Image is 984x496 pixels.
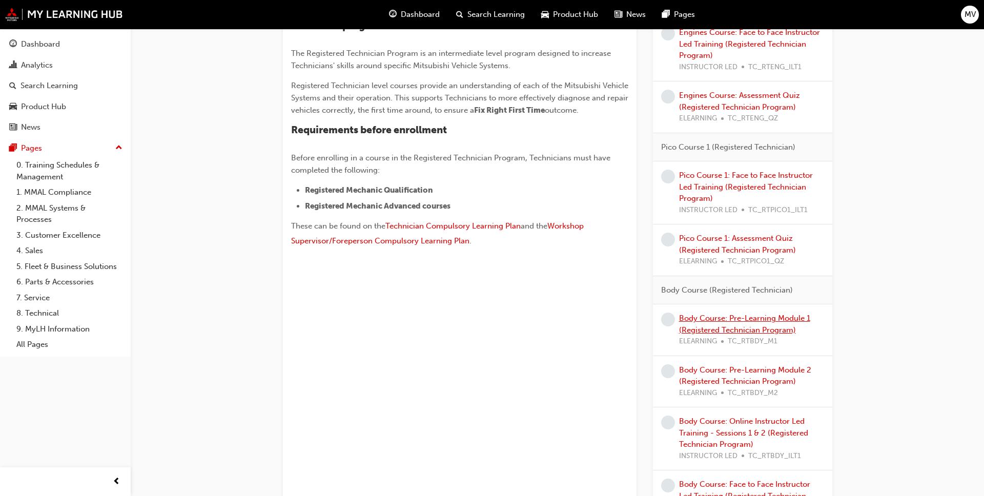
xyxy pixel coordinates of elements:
a: search-iconSearch Learning [448,4,533,25]
a: car-iconProduct Hub [533,4,606,25]
a: 2. MMAL Systems & Processes [12,200,127,228]
span: MV [965,9,976,20]
span: These can be found on the [291,221,385,231]
span: up-icon [115,141,122,155]
span: TC_RTBDY_ILT1 [748,450,801,462]
span: Dashboard [401,9,440,20]
a: News [4,118,127,137]
div: Product Hub [21,101,66,113]
button: Pages [4,139,127,158]
a: Analytics [4,56,127,75]
a: Product Hub [4,97,127,116]
a: 9. MyLH Information [12,321,127,337]
a: 6. Parts & Accessories [12,274,127,290]
a: 7. Service [12,290,127,306]
span: outcome. [545,106,579,115]
span: . [469,236,471,245]
span: pages-icon [662,8,670,21]
span: INSTRUCTOR LED [679,450,737,462]
span: Pages [674,9,695,20]
span: TC_RTENG_QZ [728,113,778,125]
a: Search Learning [4,76,127,95]
span: chart-icon [9,61,17,70]
span: The Registered Technician Program is an intermediate level program designed to increase Technicia... [291,49,613,70]
span: Fix Right First Time [474,106,545,115]
span: prev-icon [113,476,120,488]
a: 1. MMAL Compliance [12,184,127,200]
span: news-icon [614,8,622,21]
span: guage-icon [9,40,17,49]
span: news-icon [9,123,17,132]
a: 3. Customer Excellence [12,228,127,243]
a: Engines Course: Face to Face Instructor Led Training (Registered Technician Program) [679,28,820,60]
button: MV [961,6,979,24]
span: ELEARNING [679,256,717,267]
span: Before enrolling in a course in the Registered Technician Program, Technicians must have complete... [291,153,612,175]
a: 0. Training Schedules & Management [12,157,127,184]
span: learningRecordVerb_NONE-icon [661,170,675,183]
a: 5. Fleet & Business Solutions [12,259,127,275]
a: Pico Course 1: Face to Face Instructor Led Training (Registered Technician Program) [679,171,813,203]
span: learningRecordVerb_NONE-icon [661,364,675,378]
span: News [626,9,646,20]
span: car-icon [541,8,549,21]
img: mmal [5,8,123,21]
span: learningRecordVerb_NONE-icon [661,416,675,429]
div: Pages [21,142,42,154]
div: Analytics [21,59,53,71]
a: All Pages [12,337,127,353]
span: INSTRUCTOR LED [679,204,737,216]
a: Pico Course 1: Assessment Quiz (Registered Technician Program) [679,234,796,255]
a: 4. Sales [12,243,127,259]
span: Search Learning [467,9,525,20]
span: Registered Technician level courses provide an understanding of each of the Mitsubishi Vehicle Sy... [291,81,630,115]
span: Pico Course 1 (Registered Technician) [661,141,795,153]
span: and the [521,221,547,231]
span: TC_RTENG_ILT1 [748,61,802,73]
a: 8. Technical [12,305,127,321]
span: learningRecordVerb_NONE-icon [661,27,675,40]
div: News [21,121,40,133]
a: Body Course: Online Instructor Led Training - Sessions 1 & 2 (Registered Technician Program) [679,417,808,449]
span: Registered Mechanic Qualification [305,185,433,195]
a: guage-iconDashboard [381,4,448,25]
a: Body Course: Pre-Learning Module 1 (Registered Technician Program) [679,314,810,335]
span: learningRecordVerb_NONE-icon [661,233,675,246]
span: TC_RTBDY_M2 [728,387,778,399]
a: Engines Course: Assessment Quiz (Registered Technician Program) [679,91,800,112]
span: car-icon [9,102,17,112]
span: pages-icon [9,144,17,153]
a: pages-iconPages [654,4,703,25]
span: learningRecordVerb_NONE-icon [661,479,675,492]
span: Registered Mechanic Advanced courses [305,201,450,211]
div: Search Learning [20,80,78,92]
span: learningRecordVerb_NONE-icon [661,313,675,326]
span: learningRecordVerb_NONE-icon [661,90,675,104]
a: Technician Compulsory Learning Plan [385,221,521,231]
span: ELEARNING [679,336,717,347]
span: search-icon [456,8,463,21]
div: Dashboard [21,38,60,50]
span: search-icon [9,81,16,91]
button: DashboardAnalyticsSearch LearningProduct HubNews [4,33,127,139]
span: INSTRUCTOR LED [679,61,737,73]
a: Dashboard [4,35,127,54]
a: Body Course: Pre-Learning Module 2 (Registered Technician Program) [679,365,811,386]
a: news-iconNews [606,4,654,25]
span: TC_RTBDY_M1 [728,336,777,347]
span: ELEARNING [679,387,717,399]
span: TC_RTPICO1_QZ [728,256,784,267]
span: Body Course (Registered Technician) [661,284,793,296]
span: Requirements before enrollment [291,124,447,136]
span: Product Hub [553,9,598,20]
span: TC_RTPICO1_ILT1 [748,204,808,216]
span: guage-icon [389,8,397,21]
span: ELEARNING [679,113,717,125]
